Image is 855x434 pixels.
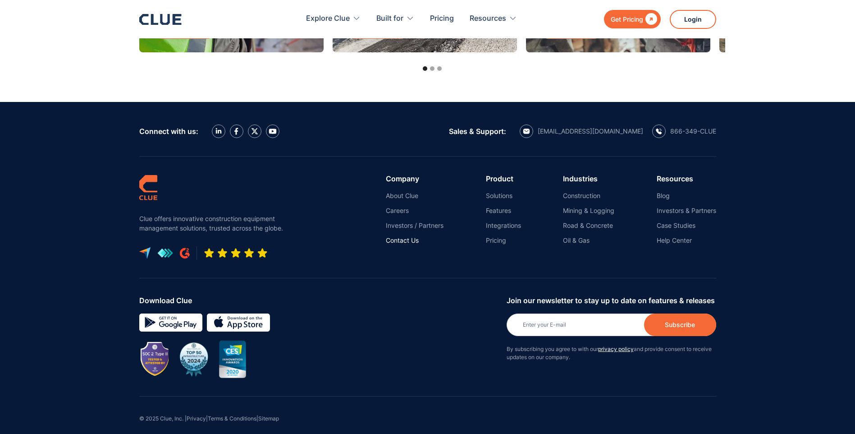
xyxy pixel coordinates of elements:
div: Built for [376,5,414,33]
img: BuiltWorlds Top 50 Infrastructure 2024 award badge with [175,341,212,378]
a: Contact Us [386,236,444,245]
div: Show slide 1 of 3 [423,66,427,71]
div: Explore Clue [306,5,350,33]
img: Five-star rating icon [204,248,268,259]
a: Terms & Conditions [208,415,256,422]
div: [EMAIL_ADDRESS][DOMAIN_NAME] [538,127,643,135]
div: Company [386,175,444,183]
div: Resources [657,175,716,183]
div: Show slide 3 of 3 [437,66,442,71]
a: privacy policy [598,346,634,352]
div: Join our newsletter to stay up to date on features & releases [507,296,716,305]
a: Login [670,10,716,29]
a: Oil & Gas [563,236,614,245]
p: Clue offers innovative construction equipment management solutions, trusted across the globe. [139,214,288,233]
div: Resources [470,5,517,33]
img: LinkedIn icon [215,128,222,134]
a: Pricing [486,236,521,245]
a: Investors & Partners [657,207,716,215]
a: Get Pricing [604,10,661,28]
a: Construction [563,192,614,200]
div: Sales & Support: [449,127,506,135]
a: Solutions [486,192,521,200]
a: Privacy [187,415,206,422]
input: Subscribe [644,314,716,336]
div:  [643,14,657,25]
a: Careers [386,207,444,215]
a: Road & Concrete [563,222,614,230]
a: Integrations [486,222,521,230]
div: Show slide 2 of 3 [430,66,434,71]
a: Features [486,207,521,215]
img: YouTube Icon [269,129,277,134]
img: X icon twitter [251,128,258,135]
div: Industries [563,175,614,183]
img: clue logo simple [139,175,157,200]
p: By subscribing you agree to with our and provide consent to receive updates on our company. [507,345,716,361]
div: Connect with us: [139,127,198,135]
div: Built for [376,5,403,33]
div: Resources [470,5,506,33]
a: Mining & Logging [563,207,614,215]
div: Get Pricing [611,14,643,25]
a: Sitemap [258,415,279,422]
img: calling icon [656,128,662,134]
img: CES innovation award 2020 image [219,341,246,378]
img: capterra logo icon [139,247,151,259]
a: Case Studies [657,222,716,230]
div: Product [486,175,521,183]
img: G2 review platform icon [180,248,190,259]
a: Pricing [430,5,454,33]
img: get app logo [157,248,173,258]
form: Newsletter [507,296,716,370]
div: Explore Clue [306,5,361,33]
a: About Clue [386,192,444,200]
div: 866-349-CLUE [670,127,716,135]
img: email icon [523,129,530,134]
a: email icon[EMAIL_ADDRESS][DOMAIN_NAME] [520,125,643,138]
img: download on the App store [207,314,270,332]
img: Google simple icon [139,314,202,332]
div: Download Clue [139,296,500,305]
img: facebook icon [234,128,238,135]
input: Enter your E-mail [507,314,716,336]
a: calling icon866-349-CLUE [652,125,716,138]
a: Blog [657,192,716,200]
a: Help Center [657,236,716,245]
a: Investors / Partners [386,222,444,230]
